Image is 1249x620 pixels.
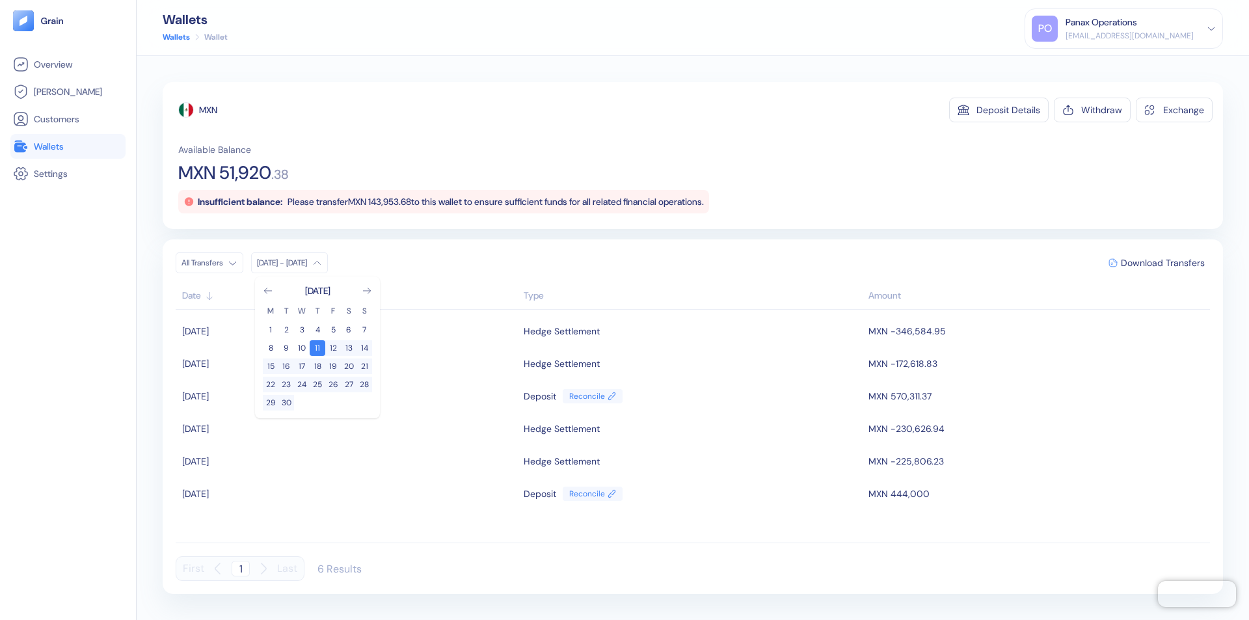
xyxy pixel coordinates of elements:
th: Monday [263,305,278,317]
button: Last [277,556,297,581]
div: Withdraw [1081,105,1122,115]
div: Hedge Settlement [524,450,600,472]
a: Settings [13,166,123,182]
span: MXN 570,311.37 [868,390,932,402]
span: [DATE] [182,423,209,435]
th: Wednesday [294,305,310,317]
button: 12 [325,340,341,356]
button: 17 [294,358,310,374]
span: [DATE] [182,325,209,337]
button: 9 [278,340,294,356]
span: MXN -346,584.95 [868,325,946,337]
a: Customers [13,111,123,127]
button: Go to previous month [263,286,273,296]
span: MXN 444,000 [868,488,930,500]
button: 20 [341,358,356,374]
div: Hedge Settlement [524,418,600,440]
button: [DATE] - [DATE] [251,252,328,273]
div: Sort descending [868,289,1203,303]
button: 29 [263,395,278,411]
a: [PERSON_NAME] [13,84,123,100]
span: MXN 51,920 [178,164,271,182]
button: Deposit Details [949,98,1049,122]
span: MXN -225,806.23 [868,455,944,467]
button: 7 [356,322,372,338]
button: Withdraw [1054,98,1131,122]
button: 19 [325,358,341,374]
span: Customers [34,113,79,126]
button: 23 [278,377,294,392]
div: [EMAIL_ADDRESS][DOMAIN_NAME] [1066,30,1194,42]
th: Thursday [310,305,325,317]
span: [DATE] [182,455,209,467]
button: First [183,556,204,581]
button: Exchange [1136,98,1213,122]
th: Sunday [356,305,372,317]
iframe: Chatra live chat [1158,581,1236,607]
div: Hedge Settlement [524,320,600,342]
button: 1 [263,322,278,338]
div: Sort ascending [182,289,517,303]
div: Deposit Details [976,105,1040,115]
div: [DATE] [305,284,330,297]
a: Wallets [163,31,190,43]
span: . 38 [271,168,289,181]
th: Saturday [341,305,356,317]
button: 18 [310,358,325,374]
div: Wallets [163,13,228,26]
button: 2 [278,322,294,338]
span: Wallets [34,140,64,153]
a: Reconcile [563,487,623,501]
button: 13 [341,340,356,356]
button: 30 [278,395,294,411]
th: Tuesday [278,305,294,317]
button: 21 [356,358,372,374]
span: Please transfer MXN 143,953.68 to this wallet to ensure sufficient funds for all related financia... [288,196,704,208]
img: logo-tablet-V2.svg [13,10,34,31]
button: 14 [356,340,372,356]
div: Sort ascending [524,289,862,303]
span: Insufficient balance: [198,196,282,208]
span: [DATE] [182,390,209,402]
button: 6 [341,322,356,338]
span: MXN -230,626.94 [868,423,945,435]
div: 6 Results [317,562,362,576]
button: 16 [278,358,294,374]
span: MXN -172,618.83 [868,358,937,370]
button: 8 [263,340,278,356]
button: 26 [325,377,341,392]
button: Download Transfers [1103,253,1210,273]
span: Settings [34,167,68,180]
a: Reconcile [563,389,623,403]
button: 24 [294,377,310,392]
button: 3 [294,322,310,338]
span: [DATE] [182,358,209,370]
button: 5 [325,322,341,338]
button: 27 [341,377,356,392]
th: Friday [325,305,341,317]
div: Hedge Settlement [524,353,600,375]
div: Panax Operations [1066,16,1137,29]
span: Overview [34,58,72,71]
div: PO [1032,16,1058,42]
div: Exchange [1163,105,1204,115]
span: Available Balance [178,143,251,156]
div: MXN [199,103,217,116]
button: 15 [263,358,278,374]
button: 10 [294,340,310,356]
div: [DATE] - [DATE] [257,258,307,268]
span: Download Transfers [1121,258,1205,267]
button: 11 [310,340,325,356]
button: 22 [263,377,278,392]
div: Deposit [524,483,556,505]
button: 28 [356,377,372,392]
img: logo [40,16,64,25]
span: [DATE] [182,488,209,500]
div: Deposit [524,385,556,407]
button: Go to next month [362,286,372,296]
span: [PERSON_NAME] [34,85,102,98]
a: Wallets [13,139,123,154]
a: Overview [13,57,123,72]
